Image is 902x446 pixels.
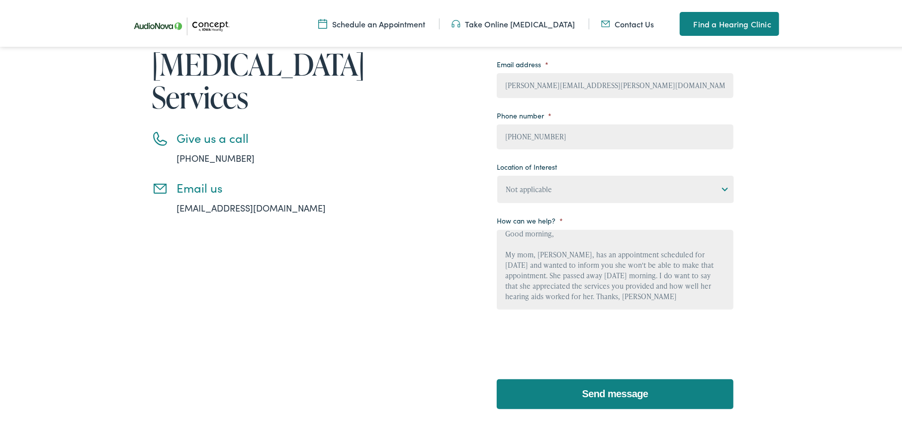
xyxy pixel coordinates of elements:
a: Schedule an Appointment [318,16,426,27]
a: Take Online [MEDICAL_DATA] [451,16,575,27]
a: [PHONE_NUMBER] [177,150,255,162]
a: Contact Us [601,16,654,27]
a: Find a Hearing Clinic [680,10,779,34]
h3: Email us [177,179,356,193]
label: Phone number [497,109,551,118]
iframe: reCAPTCHA [497,321,648,359]
label: Email address [497,58,548,67]
img: utility icon [451,16,460,27]
img: utility icon [601,16,610,27]
h3: Give us a call [177,129,356,143]
img: A calendar icon to schedule an appointment at Concept by Iowa Hearing. [318,16,327,27]
h1: Contact Us for [MEDICAL_DATA] Services [152,13,356,111]
label: Location of Interest [497,160,557,169]
a: [EMAIL_ADDRESS][DOMAIN_NAME] [177,200,326,212]
input: (XXX) XXX - XXXX [497,122,733,147]
label: How can we help? [497,214,563,223]
input: example@email.com [497,71,733,96]
img: utility icon [680,16,689,28]
input: Send message [497,377,733,407]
